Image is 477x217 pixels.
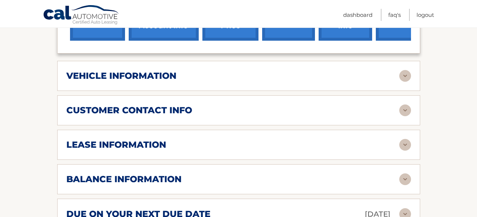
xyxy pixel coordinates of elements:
a: Cal Automotive [43,5,120,26]
img: accordion-rest.svg [399,173,411,185]
h2: customer contact info [66,105,192,116]
img: accordion-rest.svg [399,104,411,116]
a: Logout [417,9,434,21]
h2: balance information [66,174,181,185]
img: accordion-rest.svg [399,70,411,82]
h2: vehicle information [66,70,176,81]
a: FAQ's [388,9,401,21]
img: accordion-rest.svg [399,139,411,151]
h2: lease information [66,139,166,150]
a: Dashboard [343,9,373,21]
